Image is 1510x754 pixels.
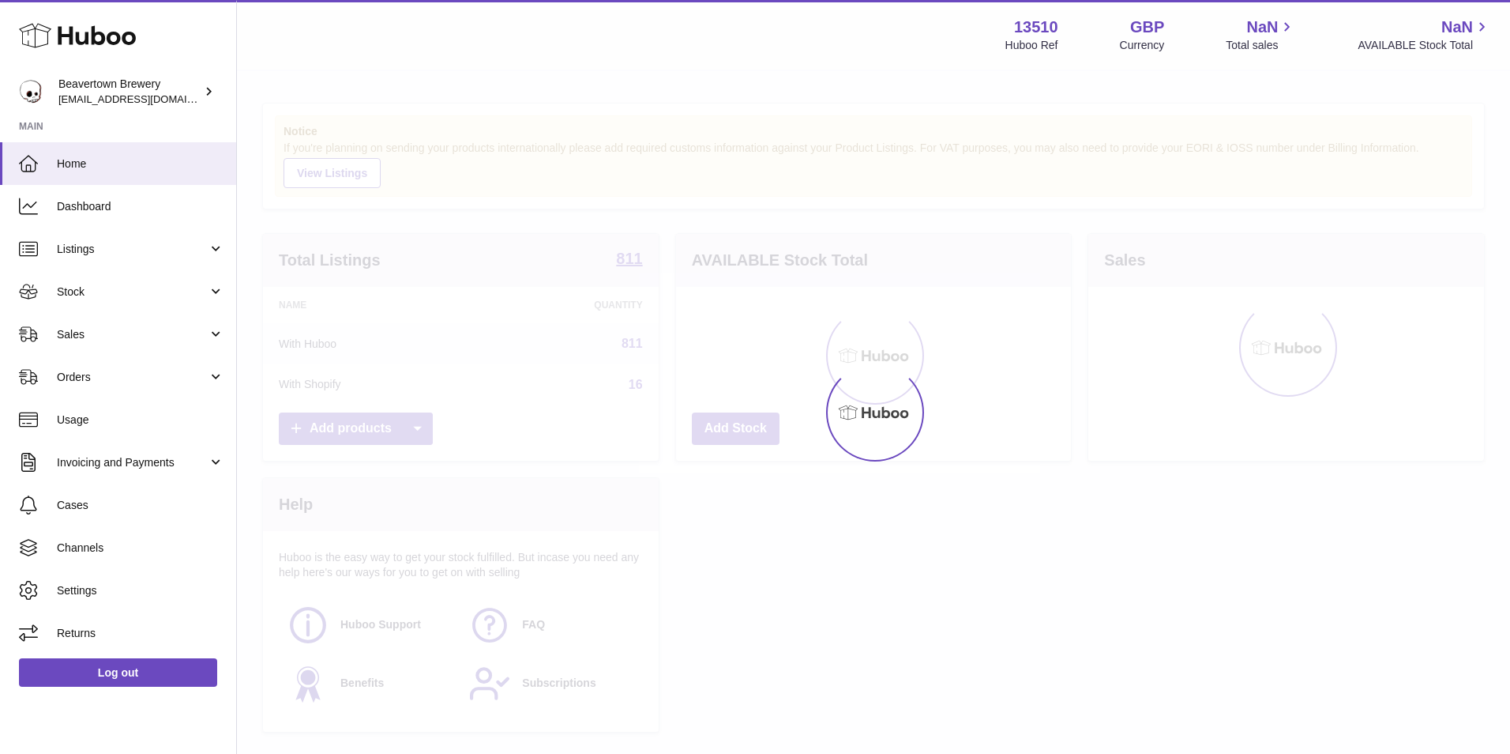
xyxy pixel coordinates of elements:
[1005,38,1058,53] div: Huboo Ref
[1014,17,1058,38] strong: 13510
[19,80,43,104] img: internalAdmin-13510@internal.huboo.com
[57,413,224,428] span: Usage
[1130,17,1164,38] strong: GBP
[57,541,224,556] span: Channels
[57,285,208,300] span: Stock
[58,92,232,105] span: [EMAIL_ADDRESS][DOMAIN_NAME]
[1226,17,1296,53] a: NaN Total sales
[57,370,208,385] span: Orders
[1358,17,1491,53] a: NaN AVAILABLE Stock Total
[1226,38,1296,53] span: Total sales
[1358,38,1491,53] span: AVAILABLE Stock Total
[57,626,224,641] span: Returns
[1246,17,1278,38] span: NaN
[57,583,224,598] span: Settings
[57,455,208,470] span: Invoicing and Payments
[57,156,224,172] span: Home
[1441,17,1473,38] span: NaN
[57,242,208,257] span: Listings
[57,199,224,214] span: Dashboard
[19,658,217,687] a: Log out
[1120,38,1165,53] div: Currency
[57,498,224,513] span: Cases
[58,77,201,107] div: Beavertown Brewery
[57,327,208,342] span: Sales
